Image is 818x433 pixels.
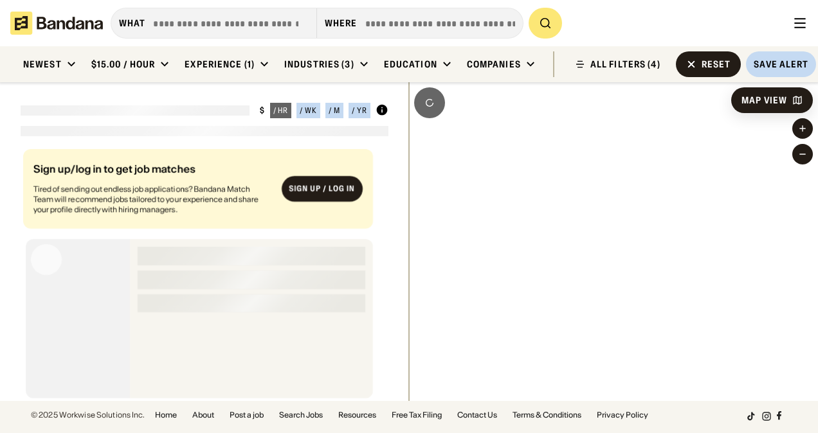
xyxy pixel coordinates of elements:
a: Resources [338,411,376,419]
a: Free Tax Filing [392,411,442,419]
div: Map View [741,96,787,105]
a: Terms & Conditions [513,411,581,419]
div: $ [260,105,265,116]
img: Bandana logotype [10,12,103,35]
a: Home [155,411,177,419]
div: Sign up / Log in [289,184,355,194]
div: Education [384,58,437,70]
div: Experience (1) [185,58,255,70]
div: / yr [352,107,367,114]
div: Sign up/log in to get job matches [33,164,271,184]
a: About [192,411,214,419]
div: / hr [273,107,289,114]
div: Newest [23,58,62,70]
div: what [119,17,145,29]
div: © 2025 Workwise Solutions Inc. [31,411,145,419]
a: Privacy Policy [597,411,648,419]
div: Industries (3) [284,58,354,70]
div: Tired of sending out endless job applications? Bandana Match Team will recommend jobs tailored to... [33,184,271,215]
a: Post a job [230,411,264,419]
div: Save Alert [754,58,808,70]
div: / wk [300,107,317,114]
a: Contact Us [457,411,497,419]
div: $15.00 / hour [91,58,156,70]
div: Companies [467,58,521,70]
div: grid [21,144,388,401]
a: Search Jobs [279,411,323,419]
div: Where [325,17,358,29]
div: ALL FILTERS (4) [590,60,660,69]
div: Reset [702,60,731,69]
div: / m [329,107,340,114]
